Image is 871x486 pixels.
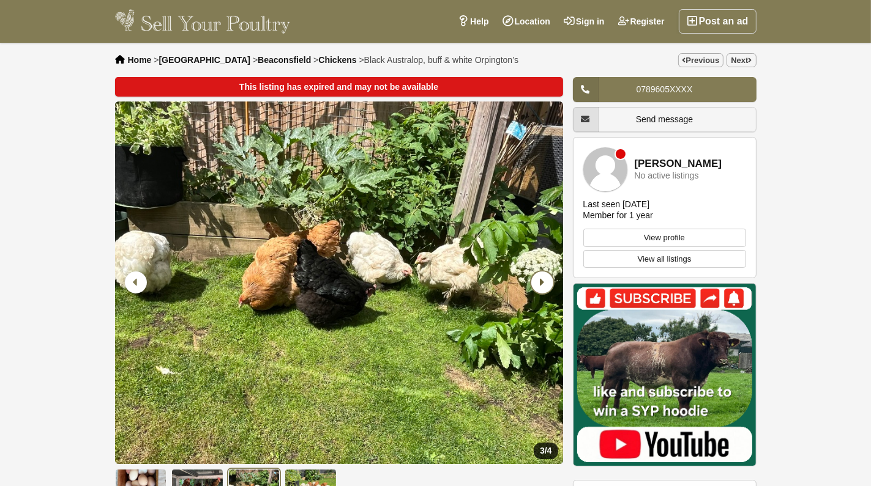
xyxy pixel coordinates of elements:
[115,101,563,464] li: 3 / 4
[540,446,545,455] span: 3
[557,9,611,34] a: Sign in
[635,158,722,170] a: [PERSON_NAME]
[359,55,519,65] li: >
[313,55,356,65] li: >
[611,9,671,34] a: Register
[637,84,693,94] span: 0789605XXXX
[583,147,627,191] img: Damir Dudas
[115,9,291,34] img: Sell Your Poultry
[583,199,650,210] div: Last seen [DATE]
[159,55,250,65] a: [GEOGRAPHIC_DATA]
[496,9,557,34] a: Location
[583,229,746,247] a: View profile
[121,267,153,298] div: Previous slide
[573,77,757,102] a: 0789605XXXX
[253,55,311,65] li: >
[115,101,563,464] img: Black Australop, buff & white Orpington’s - 3/4
[573,107,757,132] a: Send message
[525,267,557,298] div: Next slide
[364,55,518,65] span: Black Australop, buff & white Orpington’s
[679,9,757,34] a: Post an ad
[534,443,558,459] div: /
[727,53,756,67] a: Next
[115,77,563,97] div: This listing has expired and may not be available
[451,9,495,34] a: Help
[258,55,311,65] a: Beaconsfield
[573,283,757,466] img: Mat Atkinson Farming YouTube Channel
[616,149,626,159] div: Member is offline
[635,171,699,180] div: No active listings
[583,210,653,221] div: Member for 1 year
[154,55,250,65] li: >
[636,114,693,124] span: Send message
[678,53,724,67] a: Previous
[318,55,356,65] a: Chickens
[547,446,552,455] span: 4
[583,250,746,268] a: View all listings
[128,55,152,65] a: Home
